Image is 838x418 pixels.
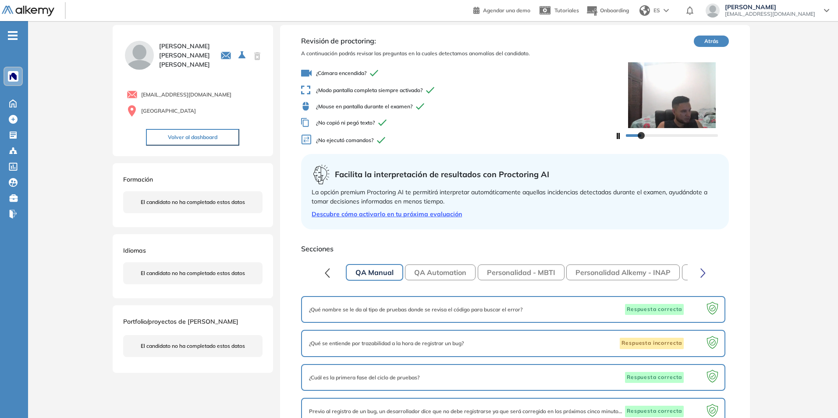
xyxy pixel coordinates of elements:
span: Tutoriales [554,7,579,14]
a: Agendar una demo [473,4,530,15]
a: Descubre cómo activarlo en tu próxima evaluación [312,210,718,219]
div: La opción premium Proctoring AI te permitirá interpretar automáticamente aquellas incidencias det... [312,188,718,206]
span: El candidato no ha completado estos datos [141,342,245,350]
img: https://assets.alkemy.org/workspaces/1394/c9baeb50-dbbd-46c2-a7b2-c74a16be862c.png [10,73,17,80]
button: Personalidad - MBTI [478,264,565,280]
img: Logo [2,6,54,17]
span: [PERSON_NAME] [725,4,815,11]
span: [GEOGRAPHIC_DATA] [141,107,196,115]
span: Facilita la interpretación de resultados con Proctoring AI [335,168,549,180]
span: Respuesta incorrecta [620,338,684,349]
span: ES [653,7,660,14]
button: QA Manual [346,264,403,281]
span: ¿Cámara encendida? [301,68,615,79]
span: ¿Mouse en pantalla durante el examen? [301,102,615,111]
span: ¿No copió ni pegó texto? [301,118,615,127]
span: ¿Qué nombre se le da al tipo de pruebas donde se revisa el código para buscar el error? [309,306,522,314]
span: Formación [123,175,153,183]
span: Portfolio/proyectos de [PERSON_NAME] [123,318,238,325]
img: PROFILE_MENU_LOGO_USER [123,39,156,71]
button: Seleccione la evaluación activa [235,47,251,63]
button: Onboarding [586,1,629,20]
button: Razonamiento Lógico - Avanzado [682,264,813,280]
img: world [639,5,650,16]
button: QA Automation [405,264,476,280]
span: ¿Qué se entiende por trazabilidad a la hora de registrar un bug? [309,339,464,347]
span: Revisión de proctoring: [301,36,615,46]
span: A continuación podrás revisar las preguntas en la cuales detectamos anomalías del candidato. [301,50,615,57]
img: arrow [664,9,669,12]
span: ¿No ejecutó comandos? [301,134,615,147]
span: [EMAIL_ADDRESS][DOMAIN_NAME] [141,91,231,99]
button: Personalidad Alkemy - INAP [566,264,680,280]
button: Atrás [694,36,729,47]
span: El candidato no ha completado estos datos [141,198,245,206]
i: - [8,35,18,36]
span: Respuesta correcta [625,304,684,315]
span: Agendar una demo [483,7,530,14]
span: Respuesta correcta [625,406,684,417]
span: Previo al registro de un bug, un desarrollador dice que no debe registrarse ya que será corregido... [309,407,623,415]
span: Respuesta correcta [625,372,684,383]
span: [PERSON_NAME] [PERSON_NAME] [PERSON_NAME] [159,42,210,69]
span: ¿Cuál es la primera fase del ciclo de pruebas? [309,374,419,382]
span: ¿Modo pantalla completa siempre activado? [301,86,615,95]
span: Secciones [301,243,729,254]
span: Idiomas [123,247,146,254]
span: [EMAIL_ADDRESS][DOMAIN_NAME] [725,11,815,18]
span: El candidato no ha completado estos datos [141,269,245,277]
span: Onboarding [600,7,629,14]
button: Volver al dashboard [146,129,239,146]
